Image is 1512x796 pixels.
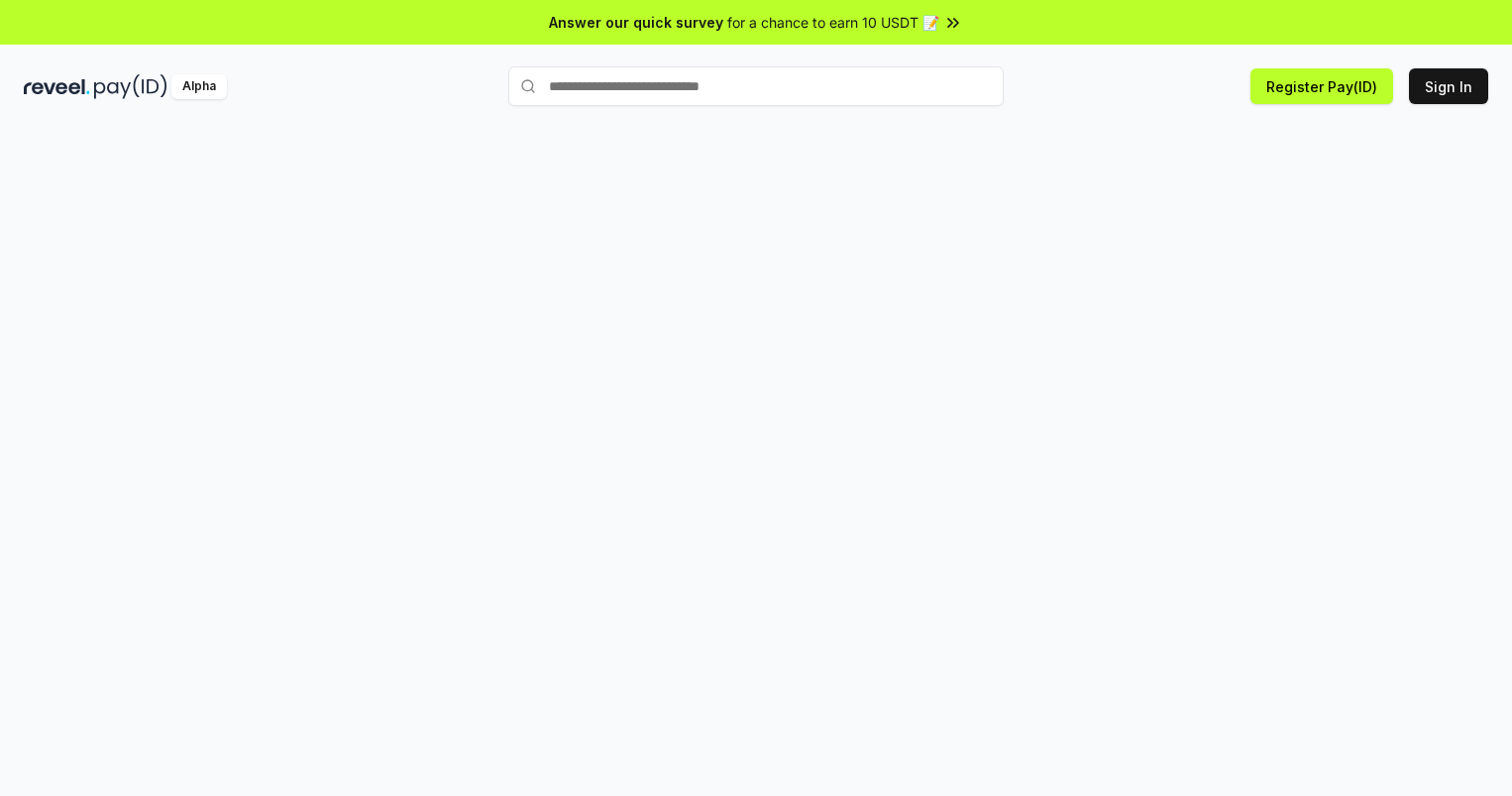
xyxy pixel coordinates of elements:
[1409,68,1488,104] button: Sign In
[549,12,723,33] span: Answer our quick survey
[171,74,227,99] div: Alpha
[1250,68,1393,104] button: Register Pay(ID)
[727,12,939,33] span: for a chance to earn 10 USDT 📝
[94,74,167,99] img: pay_id
[24,74,90,99] img: reveel_dark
